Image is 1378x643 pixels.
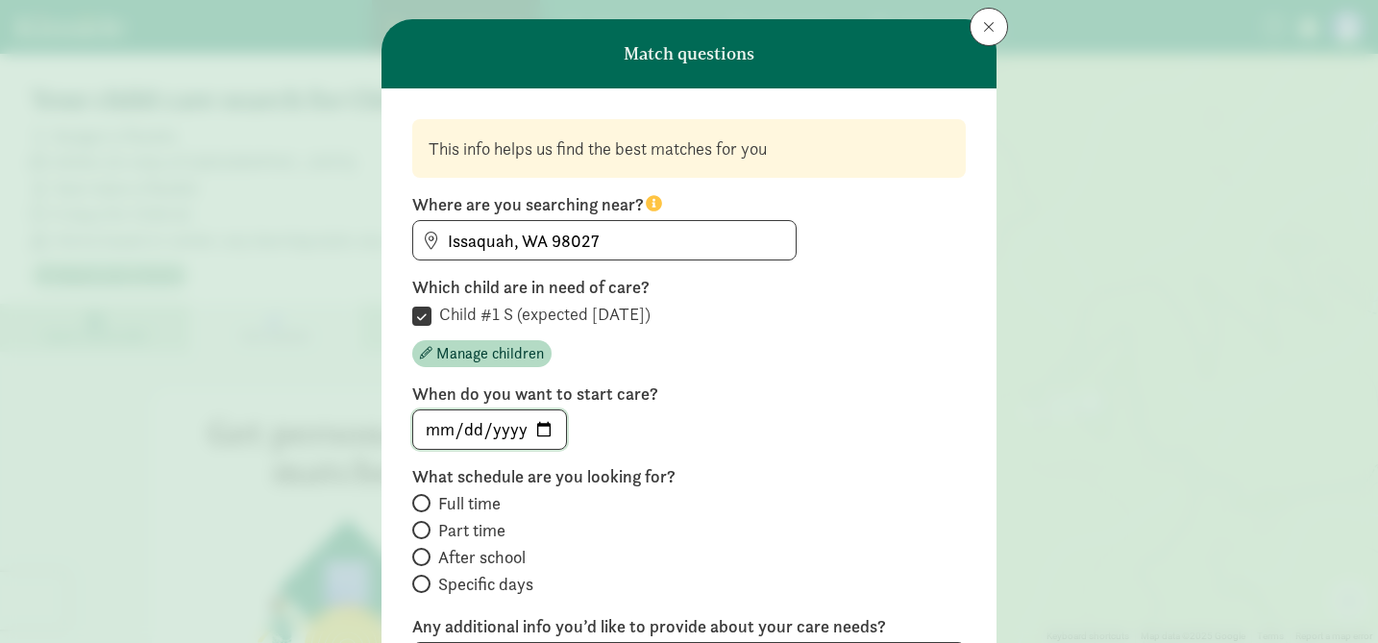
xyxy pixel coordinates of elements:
[429,136,949,161] div: This info helps us find the best matches for you
[412,276,966,299] label: Which child are in need of care?
[438,573,533,596] span: Specific days
[431,303,651,326] label: Child #1 S (expected [DATE])
[412,615,966,638] label: Any additional info you’d like to provide about your care needs?
[412,383,966,406] label: When do you want to start care?
[412,340,552,367] button: Manage children
[438,492,501,515] span: Full time
[412,465,966,488] label: What schedule are you looking for?
[624,44,754,63] h6: Match questions
[436,342,544,365] span: Manage children
[438,546,526,569] span: After school
[413,221,796,260] input: Find address
[412,193,966,216] label: Where are you searching near?
[438,519,505,542] span: Part time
